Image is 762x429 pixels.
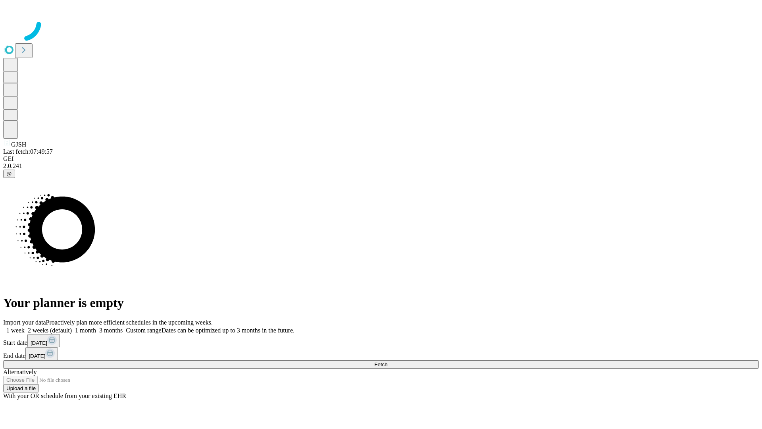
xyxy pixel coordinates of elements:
[3,369,37,375] span: Alternatively
[3,296,759,310] h1: Your planner is empty
[3,347,759,360] div: End date
[6,171,12,177] span: @
[3,319,46,326] span: Import your data
[3,162,759,170] div: 2.0.241
[99,327,123,334] span: 3 months
[3,170,15,178] button: @
[46,319,213,326] span: Proactively plan more efficient schedules in the upcoming weeks.
[25,347,58,360] button: [DATE]
[6,327,25,334] span: 1 week
[3,392,126,399] span: With your OR schedule from your existing EHR
[3,384,39,392] button: Upload a file
[162,327,294,334] span: Dates can be optimized up to 3 months in the future.
[3,334,759,347] div: Start date
[3,155,759,162] div: GEI
[27,334,60,347] button: [DATE]
[3,360,759,369] button: Fetch
[28,327,72,334] span: 2 weeks (default)
[29,353,45,359] span: [DATE]
[75,327,96,334] span: 1 month
[3,148,53,155] span: Last fetch: 07:49:57
[31,340,47,346] span: [DATE]
[374,361,387,367] span: Fetch
[126,327,161,334] span: Custom range
[11,141,26,148] span: GJSH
